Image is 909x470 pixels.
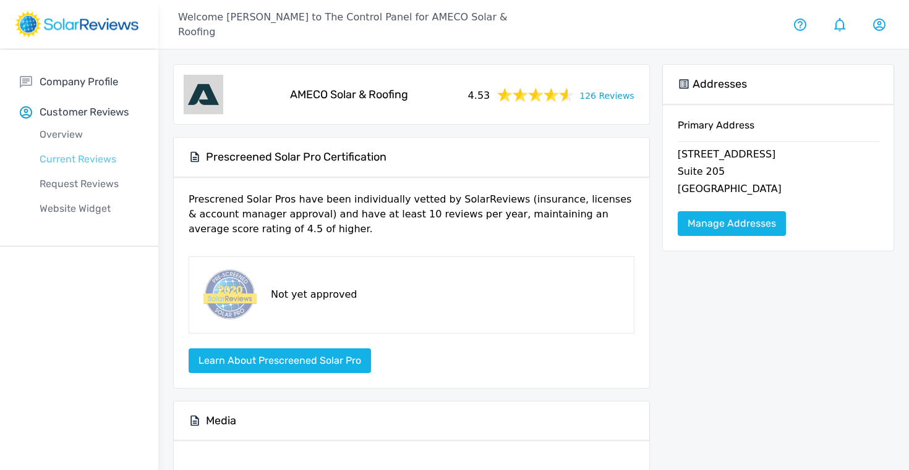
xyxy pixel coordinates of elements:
a: Request Reviews [20,172,158,196]
p: Welcome [PERSON_NAME] to The Control Panel for AMECO Solar & Roofing [178,10,534,40]
p: Overview [20,127,158,142]
p: Website Widget [20,201,158,216]
a: Website Widget [20,196,158,221]
p: Request Reviews [20,177,158,191]
h5: Addresses [693,77,747,91]
h5: AMECO Solar & Roofing [290,88,408,102]
p: Current Reviews [20,152,158,167]
h5: Media [206,414,236,428]
span: 4.53 [468,86,490,103]
img: prescreened-badge.png [199,267,258,323]
p: Company Profile [40,74,118,90]
h6: Primary Address [678,119,879,141]
button: Learn about Prescreened Solar Pro [189,348,371,373]
p: Not yet approved [271,287,357,302]
a: Overview [20,122,158,147]
a: Learn about Prescreened Solar Pro [189,355,371,366]
p: Suite 205 [678,164,879,182]
a: Current Reviews [20,147,158,172]
p: Customer Reviews [40,104,129,120]
a: Manage Addresses [678,211,786,236]
p: Prescrened Solar Pros have been individually vetted by SolarReviews (insurance, licenses & accoun... [189,192,634,246]
p: [STREET_ADDRESS] [678,147,879,164]
p: [GEOGRAPHIC_DATA] [678,182,879,199]
h5: Prescreened Solar Pro Certification [206,150,386,164]
a: 126 Reviews [579,87,634,103]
